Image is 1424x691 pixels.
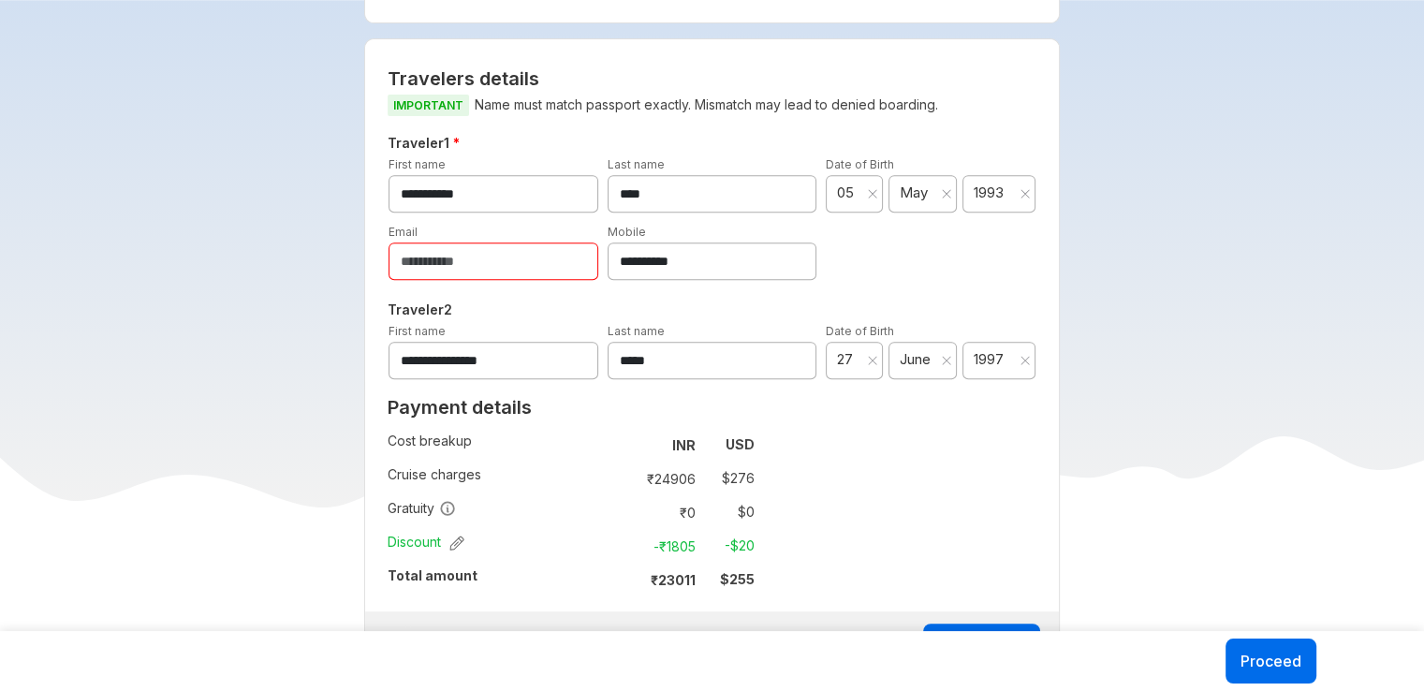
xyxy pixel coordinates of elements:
[388,396,755,419] h2: Payment details
[1020,184,1031,203] button: Clear
[720,571,755,587] strong: $ 255
[608,324,665,338] label: Last name
[867,188,878,199] svg: close
[388,499,456,518] span: Gratuity
[1020,355,1031,366] svg: close
[837,184,861,202] span: 05
[608,225,646,239] label: Mobile
[608,157,665,171] label: Last name
[388,567,477,583] strong: Total amount
[388,428,616,462] td: Cost breakup
[941,184,952,203] button: Clear
[388,94,1036,117] p: Name must match passport exactly. Mismatch may lead to denied boarding.
[923,624,1040,669] button: Proceed
[941,188,952,199] svg: close
[388,533,464,551] span: Discount
[837,350,861,369] span: 27
[826,324,894,338] label: Date of Birth
[900,350,934,369] span: June
[941,355,952,366] svg: close
[384,132,1040,154] h5: Traveler 1
[384,299,1040,321] h5: Traveler 2
[726,436,755,452] strong: USD
[388,67,1036,90] h2: Travelers details
[1226,639,1316,684] button: Proceed
[703,465,755,492] td: $ 276
[388,95,469,116] span: IMPORTANT
[672,437,696,453] strong: INR
[974,184,1013,202] span: 1993
[616,428,624,462] td: :
[616,529,624,563] td: :
[624,465,703,492] td: ₹ 24906
[616,462,624,495] td: :
[867,355,878,366] svg: close
[867,351,878,370] button: Clear
[703,533,755,559] td: -$ 20
[388,462,616,495] td: Cruise charges
[1020,351,1031,370] button: Clear
[616,563,624,596] td: :
[867,184,878,203] button: Clear
[974,350,1013,369] span: 1997
[900,184,934,202] span: May
[1020,188,1031,199] svg: close
[651,572,696,588] strong: ₹ 23011
[624,499,703,525] td: ₹ 0
[389,157,446,171] label: First name
[703,499,755,525] td: $ 0
[941,351,952,370] button: Clear
[389,225,418,239] label: Email
[616,495,624,529] td: :
[389,324,446,338] label: First name
[624,533,703,559] td: -₹ 1805
[826,157,894,171] label: Date of Birth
